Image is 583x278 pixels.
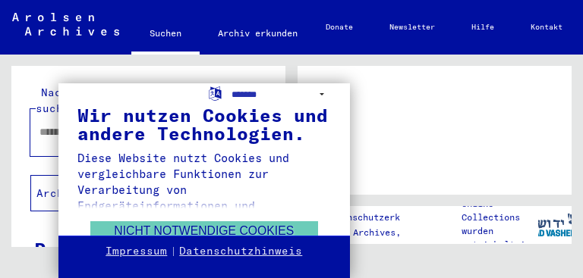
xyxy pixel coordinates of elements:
a: Datenschutzhinweis [179,244,302,259]
div: Wir nutzen Cookies und andere Technologien. [77,106,331,142]
a: Impressum [106,244,167,259]
select: Sprache auswählen [232,83,331,105]
button: Nicht notwendige Cookies ablehnen [90,221,318,252]
label: Sprache auswählen [207,86,223,100]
